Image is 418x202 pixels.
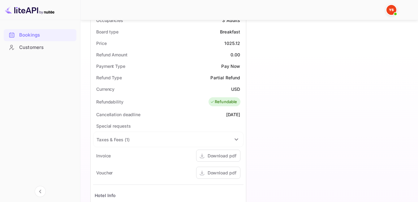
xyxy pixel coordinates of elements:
[95,192,116,199] div: Hotel Info
[221,63,240,69] div: Pay Now
[224,40,240,46] div: 1025.12
[96,123,131,129] div: Special requests
[5,5,54,15] img: LiteAPI logo
[226,111,240,118] div: [DATE]
[96,29,119,35] div: Board type
[19,32,73,39] div: Bookings
[386,5,396,15] img: Yandex Support
[210,99,237,105] div: Refundable
[96,169,113,176] div: Voucher
[208,169,236,176] div: Download pdf
[208,152,236,159] div: Download pdf
[4,42,76,53] a: Customers
[220,29,240,35] div: Breakfast
[96,99,123,105] div: Refundability
[231,51,240,58] div: 0.00
[96,86,114,92] div: Currency
[96,111,140,118] div: Cancellation deadline
[96,152,111,159] div: Invoice
[96,74,122,81] div: Refund Type
[96,17,123,24] div: Occupancies
[96,51,127,58] div: Refund Amount
[222,17,240,24] div: 3 Adults
[210,74,240,81] div: Partial Refund
[231,86,240,92] div: USD
[96,63,125,69] div: Payment Type
[4,29,76,41] a: Bookings
[96,40,107,46] div: Price
[97,136,129,143] div: Taxes & Fees ( 1 )
[19,44,73,51] div: Customers
[35,186,46,197] button: Collapse navigation
[93,132,243,147] div: Taxes & Fees (1)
